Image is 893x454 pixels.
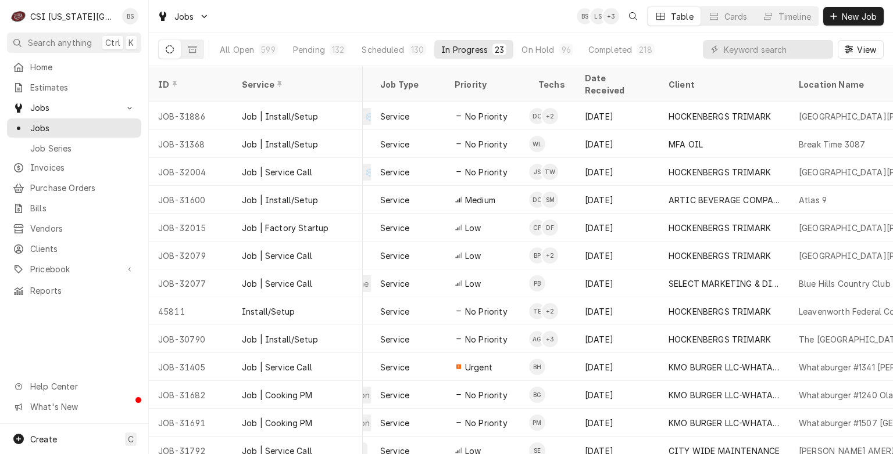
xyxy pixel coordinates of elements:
div: Service [380,278,409,290]
div: + 3 [603,8,619,24]
div: Job | Service Call [242,278,312,290]
div: Job Type [380,78,436,91]
span: Urgent [465,361,492,373]
div: JOB-30790 [149,325,233,353]
div: Client [669,78,778,91]
div: HOCKENBERGS TRIMARK [669,110,771,122]
div: CP [529,219,545,236]
div: [DATE] [576,158,659,186]
div: KMO BURGER LLC-WHATABURGER [669,417,780,429]
div: Service [380,110,409,122]
a: Go to Jobs [7,98,141,117]
span: No Priority [465,333,508,345]
div: 130 [411,44,424,56]
div: All Open [220,44,254,56]
div: Damon Cantu's Avatar [529,192,545,208]
span: No Priority [465,389,508,401]
a: Invoices [7,158,141,177]
span: No Priority [465,138,508,150]
div: JOB-31886 [149,102,233,130]
div: Atlas 9 [799,194,827,206]
div: Service [380,333,409,345]
div: [DATE] [576,242,659,269]
div: CSI [US_STATE][GEOGRAPHIC_DATA] [30,10,116,23]
div: [DATE] [576,102,659,130]
div: Service [380,361,409,373]
span: Create [30,434,57,444]
div: Job | Cooking PM [242,417,313,429]
div: BS [122,8,138,24]
a: Reports [7,281,141,300]
div: In Progress [441,44,488,56]
div: Timeline [778,10,811,23]
span: Home [30,61,135,73]
button: Open search [624,7,642,26]
div: [DATE] [576,297,659,325]
span: No Priority [465,166,508,178]
div: Date Received [585,72,648,96]
span: Clients [30,243,135,255]
div: JOB-31405 [149,353,233,381]
span: New Job [840,10,879,23]
span: No Priority [465,417,508,429]
a: Estimates [7,78,141,97]
div: Pending [293,44,325,56]
div: BP [529,247,545,264]
a: Go to Pricebook [7,260,141,279]
div: Brian Gonzalez's Avatar [529,387,545,403]
div: Service [380,138,409,150]
a: Job Series [7,139,141,158]
div: HOCKENBERGS TRIMARK [669,222,771,234]
div: Service [380,222,409,234]
div: Job | Install/Setup [242,333,318,345]
span: Jobs [30,102,118,114]
span: K [128,37,134,49]
div: Service [380,166,409,178]
div: ID [158,78,221,91]
div: MFA OIL [669,138,703,150]
div: KMO BURGER LLC-WHATABURGER [669,389,780,401]
div: PM [529,415,545,431]
span: Low [465,278,481,290]
a: Vendors [7,219,141,238]
div: On Hold [521,44,554,56]
div: SM [542,192,558,208]
span: C [128,433,134,445]
div: JOB-32004 [149,158,233,186]
div: Install/Setup [242,305,295,318]
div: + 2 [542,303,558,319]
div: JS [529,164,545,180]
a: Jobs [7,118,141,138]
a: Go to Jobs [152,7,214,26]
div: Scheduled [362,44,403,56]
a: Go to Help Center [7,377,141,396]
span: What's New [30,401,134,413]
div: Tyler Wilson's Avatar [542,164,558,180]
div: LS [590,8,606,24]
div: + 2 [542,247,558,264]
div: TE [529,303,545,319]
div: Job | Install/Setup [242,138,318,150]
div: Job | Service Call [242,361,312,373]
a: Purchase Orders [7,178,141,197]
div: David Fannin's Avatar [542,219,558,236]
div: Brent Seaba's Avatar [577,8,593,24]
div: Charles Pendergrass's Avatar [529,219,545,236]
div: AG [529,331,545,347]
div: 45811 [149,297,233,325]
div: HOCKENBERGS TRIMARK [669,305,771,318]
div: JOB-31368 [149,130,233,158]
span: Help Center [30,380,134,392]
div: Job | Install/Setup [242,110,318,122]
div: HOCKENBERGS TRIMARK [669,166,771,178]
div: BG [529,387,545,403]
span: No Priority [465,305,508,318]
div: JOB-32015 [149,214,233,242]
div: Will Larsen's Avatar [529,136,545,152]
div: [DATE] [576,381,659,409]
div: Damon Cantu's Avatar [529,108,545,124]
div: Benjamin Pate's Avatar [529,247,545,264]
div: + 3 [542,331,558,347]
div: JOB-31691 [149,409,233,437]
div: TW [542,164,558,180]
